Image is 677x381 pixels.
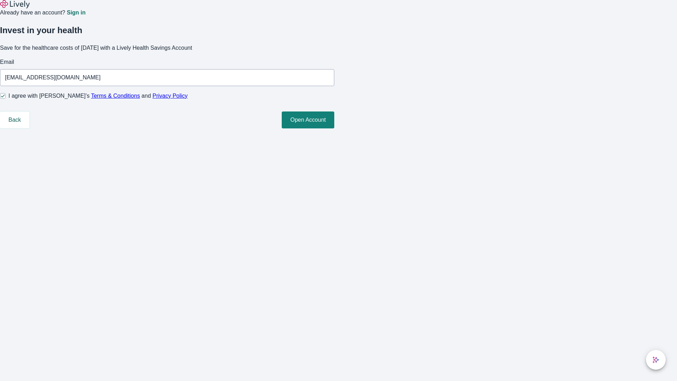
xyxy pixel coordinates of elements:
button: Open Account [282,111,334,128]
span: I agree with [PERSON_NAME]’s and [8,92,188,100]
button: chat [646,350,666,370]
a: Terms & Conditions [91,93,140,99]
a: Privacy Policy [153,93,188,99]
svg: Lively AI Assistant [652,356,659,363]
a: Sign in [67,10,85,16]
